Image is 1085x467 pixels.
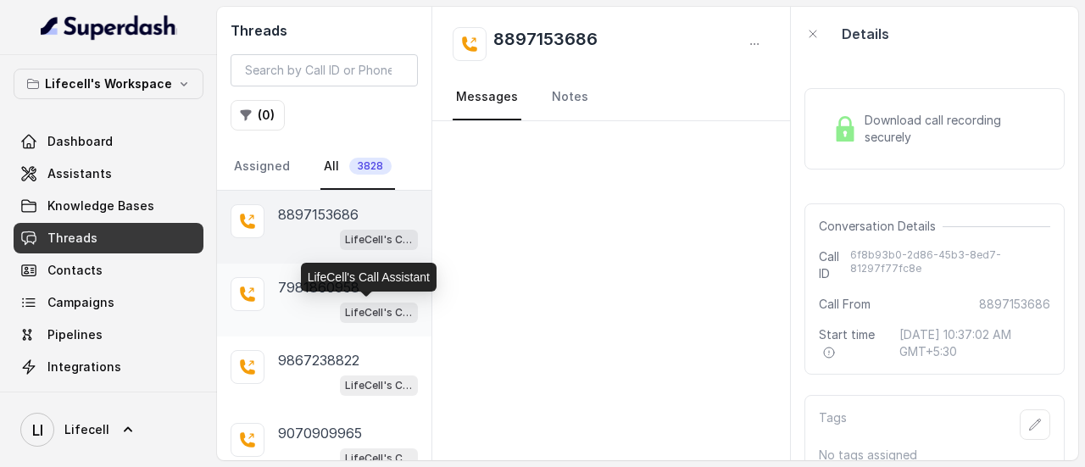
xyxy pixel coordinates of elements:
[899,326,1050,360] span: [DATE] 10:37:02 AM GMT+5:30
[493,27,598,61] h2: 8897153686
[14,69,203,99] button: Lifecell's Workspace
[14,352,203,382] a: Integrations
[14,384,203,414] a: API Settings
[231,100,285,131] button: (0)
[278,277,359,297] p: 7981860958
[453,75,770,120] nav: Tabs
[14,255,203,286] a: Contacts
[819,218,943,235] span: Conversation Details
[47,165,112,182] span: Assistants
[45,74,172,94] p: Lifecell's Workspace
[231,54,418,86] input: Search by Call ID or Phone Number
[278,423,362,443] p: 9070909965
[14,223,203,253] a: Threads
[47,133,113,150] span: Dashboard
[345,231,413,248] p: LifeCell's Call Assistant
[548,75,592,120] a: Notes
[349,158,392,175] span: 3828
[47,391,121,408] span: API Settings
[231,144,293,190] a: Assigned
[819,296,871,313] span: Call From
[14,406,203,453] a: Lifecell
[14,320,203,350] a: Pipelines
[231,20,418,41] h2: Threads
[345,377,413,394] p: LifeCell's Call Assistant
[47,197,154,214] span: Knowledge Bases
[47,230,97,247] span: Threads
[345,304,413,321] p: LifeCell's Call Assistant
[47,294,114,311] span: Campaigns
[979,296,1050,313] span: 8897153686
[865,112,1043,146] span: Download call recording securely
[278,204,359,225] p: 8897153686
[453,75,521,120] a: Messages
[14,126,203,157] a: Dashboard
[819,248,850,282] span: Call ID
[850,248,1050,282] span: 6f8b93b0-2d86-45b3-8ed7-81297f77fc8e
[832,116,858,142] img: Lock Icon
[14,287,203,318] a: Campaigns
[819,447,1050,464] p: No tags assigned
[14,191,203,221] a: Knowledge Bases
[14,158,203,189] a: Assistants
[278,350,359,370] p: 9867238822
[345,450,413,467] p: LifeCell's Call Assistant
[64,421,109,438] span: Lifecell
[47,262,103,279] span: Contacts
[819,409,847,440] p: Tags
[301,263,437,292] div: LifeCell's Call Assistant
[320,144,395,190] a: All3828
[47,359,121,375] span: Integrations
[842,24,889,44] p: Details
[231,144,418,190] nav: Tabs
[32,421,43,439] text: LI
[819,326,886,360] span: Start time
[47,326,103,343] span: Pipelines
[41,14,177,41] img: light.svg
